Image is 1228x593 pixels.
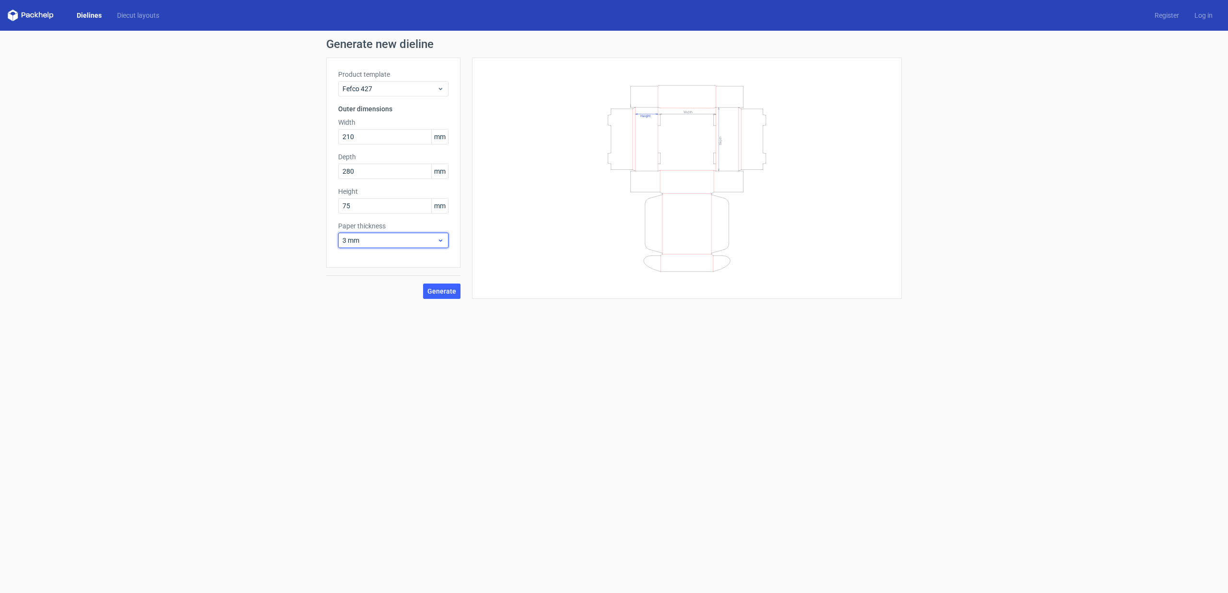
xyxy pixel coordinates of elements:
span: mm [431,199,448,213]
text: Height [640,114,650,118]
text: Width [684,109,693,114]
a: Log in [1187,11,1220,20]
span: mm [431,130,448,144]
span: mm [431,164,448,178]
a: Dielines [69,11,109,20]
a: Diecut layouts [109,11,167,20]
span: Generate [427,288,456,295]
label: Height [338,187,449,196]
label: Product template [338,70,449,79]
label: Depth [338,152,449,162]
button: Generate [423,284,460,299]
a: Register [1147,11,1187,20]
text: Depth [719,136,722,144]
h3: Outer dimensions [338,104,449,114]
span: 3 mm [342,236,437,245]
span: Fefco 427 [342,84,437,94]
label: Paper thickness [338,221,449,231]
h1: Generate new dieline [326,38,902,50]
label: Width [338,118,449,127]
